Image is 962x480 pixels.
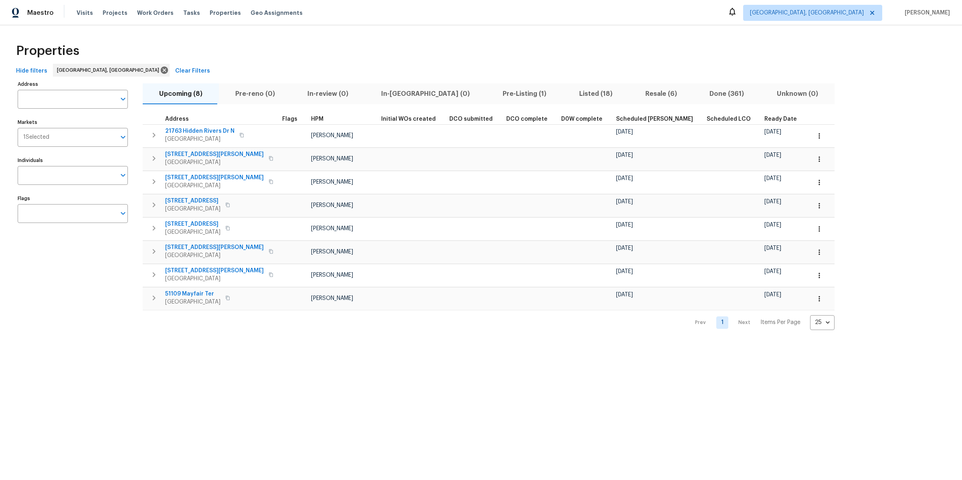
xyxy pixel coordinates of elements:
[165,127,234,135] span: 21763 Hidden Rivers Dr N
[311,179,353,185] span: [PERSON_NAME]
[750,9,864,17] span: [GEOGRAPHIC_DATA], [GEOGRAPHIC_DATA]
[616,199,633,205] span: [DATE]
[616,129,633,135] span: [DATE]
[901,9,950,17] span: [PERSON_NAME]
[616,116,693,122] span: Scheduled [PERSON_NAME]
[296,88,360,99] span: In-review (0)
[210,9,241,17] span: Properties
[764,292,781,298] span: [DATE]
[716,316,728,329] a: Goto page 1
[165,243,264,251] span: [STREET_ADDRESS][PERSON_NAME]
[251,9,303,17] span: Geo Assignments
[616,292,633,298] span: [DATE]
[175,66,210,76] span: Clear Filters
[561,116,602,122] span: D0W complete
[165,197,220,205] span: [STREET_ADDRESS]
[18,158,128,163] label: Individuals
[311,116,323,122] span: HPM
[764,222,781,228] span: [DATE]
[172,64,213,79] button: Clear Filters
[764,129,781,135] span: [DATE]
[18,196,128,201] label: Flags
[810,312,835,333] div: 25
[370,88,481,99] span: In-[GEOGRAPHIC_DATA] (0)
[165,174,264,182] span: [STREET_ADDRESS][PERSON_NAME]
[165,182,264,190] span: [GEOGRAPHIC_DATA]
[311,296,353,301] span: [PERSON_NAME]
[183,10,200,16] span: Tasks
[311,272,353,278] span: [PERSON_NAME]
[117,170,129,181] button: Open
[616,152,633,158] span: [DATE]
[764,269,781,274] span: [DATE]
[311,156,353,162] span: [PERSON_NAME]
[616,245,633,251] span: [DATE]
[311,203,353,208] span: [PERSON_NAME]
[117,208,129,219] button: Open
[18,120,128,125] label: Markets
[760,318,800,326] p: Items Per Page
[687,315,835,330] nav: Pagination Navigation
[764,152,781,158] span: [DATE]
[311,226,353,231] span: [PERSON_NAME]
[13,64,51,79] button: Hide filters
[165,251,264,259] span: [GEOGRAPHIC_DATA]
[165,150,264,158] span: [STREET_ADDRESS][PERSON_NAME]
[165,158,264,166] span: [GEOGRAPHIC_DATA]
[616,269,633,274] span: [DATE]
[764,116,797,122] span: Ready Date
[449,116,493,122] span: DCO submitted
[506,116,548,122] span: DCO complete
[27,9,54,17] span: Maestro
[165,298,220,306] span: [GEOGRAPHIC_DATA]
[491,88,558,99] span: Pre-Listing (1)
[77,9,93,17] span: Visits
[57,66,162,74] span: [GEOGRAPHIC_DATA], [GEOGRAPHIC_DATA]
[23,134,49,141] span: 1 Selected
[311,133,353,138] span: [PERSON_NAME]
[53,64,170,77] div: [GEOGRAPHIC_DATA], [GEOGRAPHIC_DATA]
[165,228,220,236] span: [GEOGRAPHIC_DATA]
[103,9,127,17] span: Projects
[616,222,633,228] span: [DATE]
[165,220,220,228] span: [STREET_ADDRESS]
[765,88,830,99] span: Unknown (0)
[16,66,47,76] span: Hide filters
[311,249,353,255] span: [PERSON_NAME]
[18,82,128,87] label: Address
[16,47,79,55] span: Properties
[282,116,297,122] span: Flags
[165,290,220,298] span: 51109 Mayfair Ter
[616,176,633,181] span: [DATE]
[764,176,781,181] span: [DATE]
[165,267,264,275] span: [STREET_ADDRESS][PERSON_NAME]
[698,88,756,99] span: Done (361)
[634,88,689,99] span: Resale (6)
[117,132,129,143] button: Open
[137,9,174,17] span: Work Orders
[165,116,189,122] span: Address
[148,88,214,99] span: Upcoming (8)
[381,116,436,122] span: Initial WOs created
[224,88,287,99] span: Pre-reno (0)
[764,199,781,205] span: [DATE]
[165,275,264,283] span: [GEOGRAPHIC_DATA]
[117,93,129,105] button: Open
[764,245,781,251] span: [DATE]
[568,88,624,99] span: Listed (18)
[165,205,220,213] span: [GEOGRAPHIC_DATA]
[165,135,234,143] span: [GEOGRAPHIC_DATA]
[707,116,751,122] span: Scheduled LCO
